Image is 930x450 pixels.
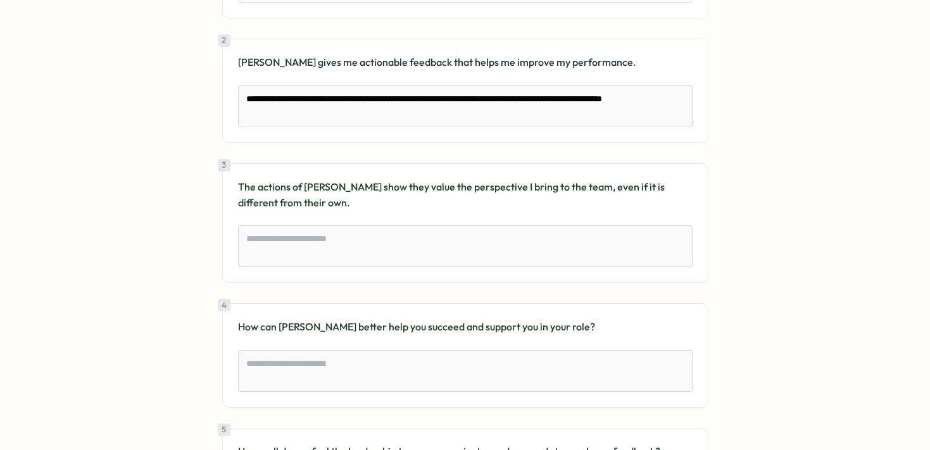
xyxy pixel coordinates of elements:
div: 5 [218,423,230,436]
div: 4 [218,299,230,311]
p: [PERSON_NAME] gives me actionable feedback that helps me improve my performance. [238,54,693,70]
div: 2 [218,34,230,47]
p: The actions of [PERSON_NAME] show they value the perspective I bring to the team, even if it is d... [238,179,693,211]
p: How can [PERSON_NAME] better help you succeed and support you in your role? [238,319,693,335]
div: 3 [218,159,230,172]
